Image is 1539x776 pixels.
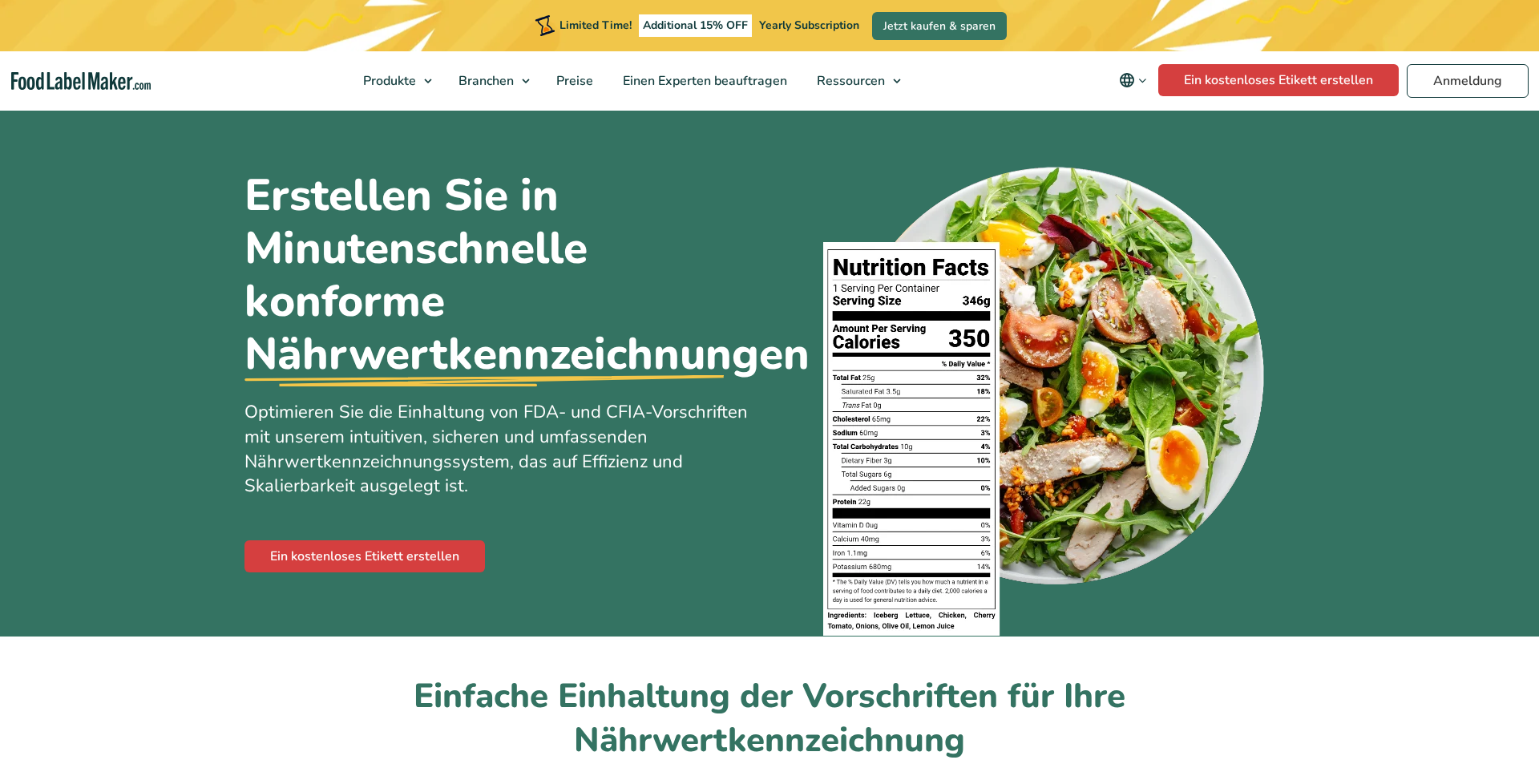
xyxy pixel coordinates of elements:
[823,156,1270,637] img: Ein Teller mit Lebensmitteln, auf dem ein Etikett mit Nährwertangaben steht.
[812,72,887,90] span: Ressourcen
[1108,64,1158,96] button: Change language
[358,72,418,90] span: Produkte
[444,51,538,111] a: Branchen
[551,72,595,90] span: Preise
[618,72,789,90] span: Einen Experten beauftragen
[244,169,774,381] h1: Erstellen Sie in Minutenschnelle konforme
[608,51,798,111] a: Einen Experten beauftragen
[349,51,440,111] a: Produkte
[639,14,752,37] span: Additional 15% OFF
[872,12,1007,40] a: Jetzt kaufen & sparen
[1158,64,1399,96] a: Ein kostenloses Etikett erstellen
[1407,64,1529,98] a: Anmeldung
[802,51,909,111] a: Ressourcen
[454,72,515,90] span: Branchen
[244,400,748,498] span: Optimieren Sie die Einhaltung von FDA- und CFIA-Vorschriften mit unserem intuitiven, sicheren und...
[559,18,632,33] span: Limited Time!
[244,328,810,381] u: Nährwertkennzeichnungen
[11,72,151,91] a: Food Label Maker homepage
[759,18,859,33] span: Yearly Subscription
[244,540,485,572] a: Ein kostenloses Etikett erstellen
[244,675,1295,762] h2: Einfache Einhaltung der Vorschriften für Ihre Nährwertkennzeichnung
[542,51,604,111] a: Preise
